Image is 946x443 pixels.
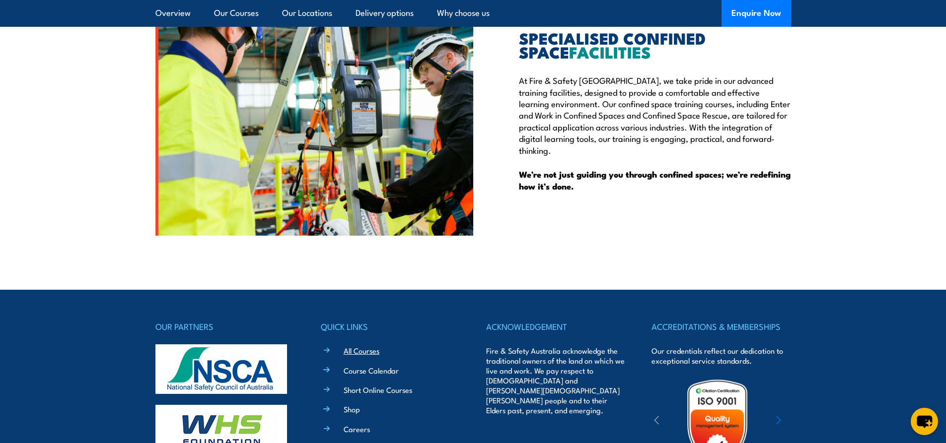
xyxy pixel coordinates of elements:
h4: QUICK LINKS [321,319,460,333]
p: Our credentials reflect our dedication to exceptional service standards. [652,346,791,366]
img: nsca-logo-footer [155,344,287,394]
h4: OUR PARTNERS [155,319,294,333]
a: Course Calendar [344,365,399,376]
p: At Fire & Safety [GEOGRAPHIC_DATA], we take pride in our advanced training facilities, designed t... [519,74,791,156]
a: All Courses [344,345,379,356]
a: Shop [344,404,360,414]
span: FACILITIES [569,39,651,64]
strong: We’re not just guiding you through confined spaces; we’re redefining how it’s done. [519,168,791,192]
p: Fire & Safety Australia acknowledge the traditional owners of the land on which we live and work.... [486,346,625,415]
a: Careers [344,424,370,434]
img: ewpa-logo [761,405,848,439]
h4: ACKNOWLEDGEMENT [486,319,625,333]
h2: SPECIALISED CONFINED SPACE [519,31,791,59]
a: Short Online Courses [344,384,412,395]
button: chat-button [911,408,938,435]
h4: ACCREDITATIONS & MEMBERSHIPS [652,319,791,333]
